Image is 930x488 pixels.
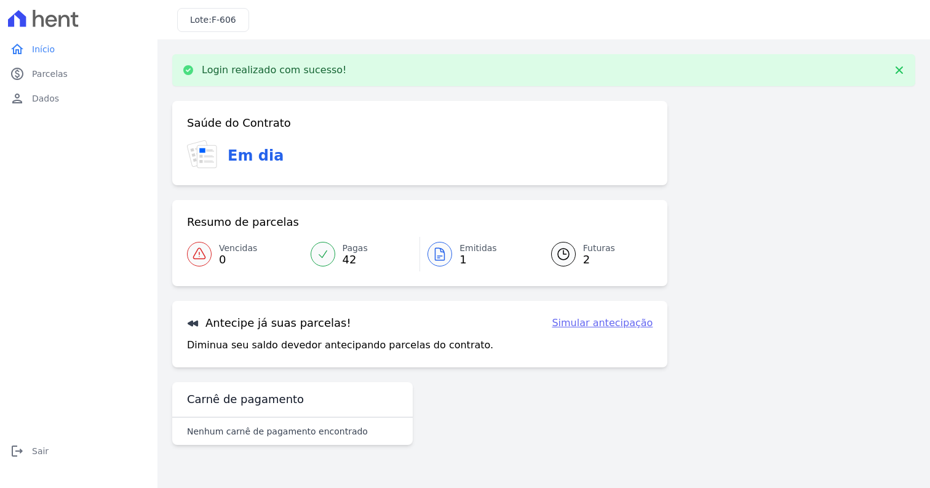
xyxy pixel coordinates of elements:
span: Dados [32,92,59,105]
i: home [10,42,25,57]
span: Início [32,43,55,55]
span: Sair [32,445,49,457]
h3: Lote: [190,14,236,26]
a: paidParcelas [5,62,153,86]
span: Vencidas [219,242,257,255]
h3: Resumo de parcelas [187,215,299,230]
span: 2 [583,255,615,265]
h3: Carnê de pagamento [187,392,304,407]
a: Futuras 2 [536,237,653,271]
i: paid [10,66,25,81]
span: 42 [343,255,368,265]
a: personDados [5,86,153,111]
a: Simular antecipação [552,316,653,330]
i: logout [10,444,25,458]
span: Futuras [583,242,615,255]
p: Login realizado com sucesso! [202,64,347,76]
span: 1 [459,255,497,265]
span: 0 [219,255,257,265]
span: F-606 [212,15,236,25]
h3: Saúde do Contrato [187,116,291,130]
span: Emitidas [459,242,497,255]
h3: Antecipe já suas parcelas! [187,316,351,330]
span: Pagas [343,242,368,255]
a: Vencidas 0 [187,237,303,271]
p: Diminua seu saldo devedor antecipando parcelas do contrato. [187,338,493,353]
a: logoutSair [5,439,153,463]
i: person [10,91,25,106]
h3: Em dia [228,145,284,167]
a: homeInício [5,37,153,62]
span: Parcelas [32,68,68,80]
p: Nenhum carnê de pagamento encontrado [187,425,368,438]
a: Pagas 42 [303,237,420,271]
a: Emitidas 1 [420,237,536,271]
